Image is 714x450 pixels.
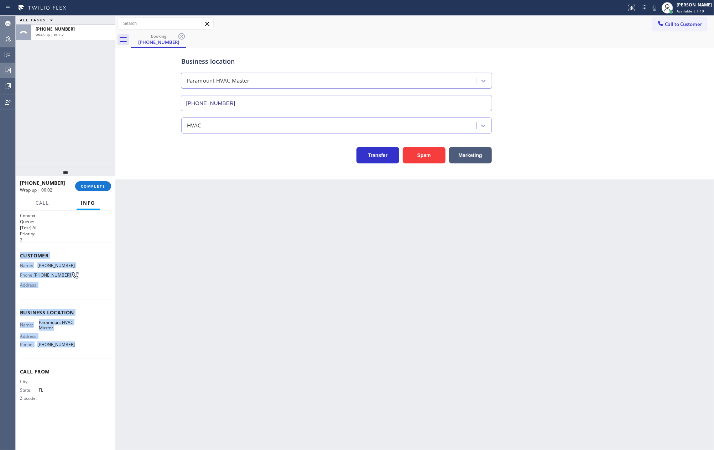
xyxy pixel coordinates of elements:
[677,9,704,14] span: Available | 1:19
[39,320,74,331] span: Paramount HVAC Master
[20,219,111,225] h2: Queue:
[132,39,186,45] div: [PHONE_NUMBER]
[81,184,105,189] span: COMPLETE
[81,200,95,206] span: Info
[20,396,39,401] span: Zipcode:
[132,33,186,39] div: booking
[39,387,74,393] span: FL
[20,179,65,186] span: [PHONE_NUMBER]
[20,334,39,339] span: Address:
[77,196,100,210] button: Info
[20,213,111,219] h1: Context
[449,147,492,163] button: Marketing
[20,17,46,22] span: ALL TASKS
[20,368,111,375] span: Call From
[403,147,445,163] button: Spam
[16,16,60,24] button: ALL TASKS
[20,187,52,193] span: Wrap up | 00:02
[650,3,660,13] button: Mute
[20,379,39,384] span: City:
[118,18,213,29] input: Search
[665,21,702,27] span: Call to Customer
[356,147,399,163] button: Transfer
[20,263,37,268] span: Name:
[20,309,111,316] span: Business location
[20,231,111,237] h2: Priority:
[20,322,39,328] span: Name:
[36,200,49,206] span: Call
[20,252,111,259] span: Customer
[36,26,75,32] span: [PHONE_NUMBER]
[75,181,111,191] button: COMPLETE
[181,95,492,111] input: Phone Number
[33,272,71,278] span: [PHONE_NUMBER]
[187,121,201,130] div: HVAC
[37,342,75,347] span: [PHONE_NUMBER]
[37,263,75,268] span: [PHONE_NUMBER]
[677,2,712,8] div: [PERSON_NAME]
[132,32,186,47] div: (786) 652-9848
[36,32,64,37] span: Wrap up | 00:02
[20,225,111,231] p: [Test] All
[20,272,33,278] span: Phone:
[187,77,249,85] div: Paramount HVAC Master
[20,387,39,393] span: State:
[20,282,39,288] span: Address:
[652,17,707,31] button: Call to Customer
[31,196,53,210] button: Call
[20,342,37,347] span: Phone:
[20,237,111,243] p: 2
[181,57,492,66] div: Business location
